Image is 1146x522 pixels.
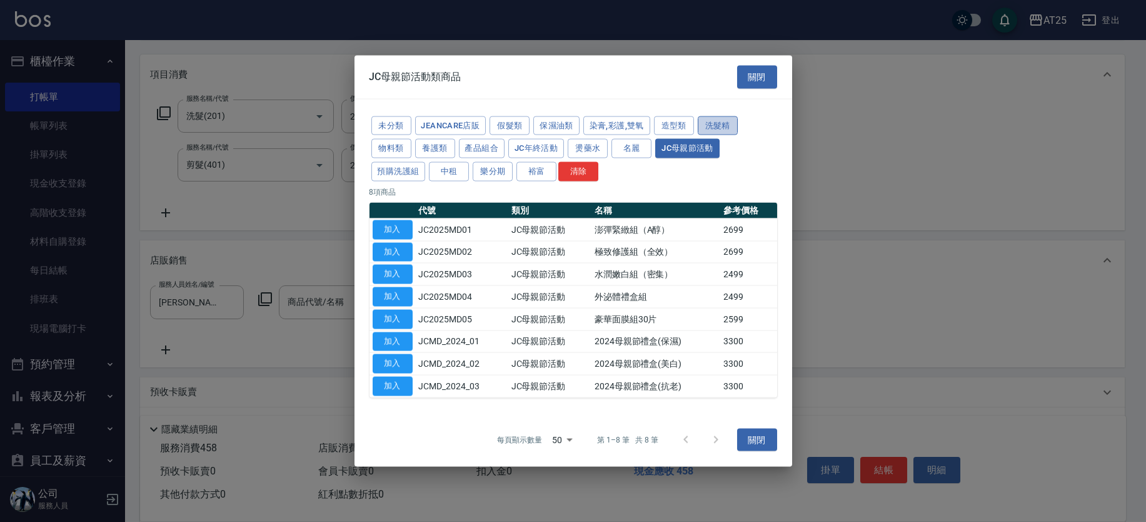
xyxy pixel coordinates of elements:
td: JC母親節活動 [508,308,591,330]
th: 參考價格 [720,202,777,218]
td: JC母親節活動 [508,375,591,397]
button: 預購洗護組 [371,162,426,182]
button: 未分類 [371,116,411,135]
button: 關閉 [737,428,777,451]
button: 保濕油類 [533,116,580,135]
div: 50 [547,422,577,456]
button: 加入 [373,309,413,329]
td: JCMD_2024_01 [416,330,508,353]
button: 加入 [373,332,413,351]
td: JC母親節活動 [508,241,591,264]
button: 加入 [373,354,413,374]
button: 加入 [373,265,413,284]
td: JC2025MD04 [416,285,508,308]
td: JCMD_2024_02 [416,352,508,375]
td: 2024母親節禮盒(保濕) [591,330,720,353]
button: 加入 [373,220,413,239]
button: 加入 [373,242,413,262]
td: JC2025MD05 [416,308,508,330]
button: 清除 [558,162,598,182]
button: 燙藥水 [568,139,608,158]
td: 2599 [720,308,777,330]
td: JC母親節活動 [508,352,591,375]
button: 洗髮精 [698,116,738,135]
td: 2024母親節禮盒(美白) [591,352,720,375]
span: JC母親節活動類商品 [369,71,461,83]
td: 3300 [720,375,777,397]
button: 名麗 [611,139,651,158]
td: JC母親節活動 [508,285,591,308]
td: JC母親節活動 [508,330,591,353]
button: 物料類 [371,139,411,158]
th: 名稱 [591,202,720,218]
button: JC年終活動 [508,139,564,158]
td: 外泌體禮盒組 [591,285,720,308]
button: JC母親節活動 [655,139,720,158]
td: JC母親節活動 [508,218,591,241]
td: 2499 [720,263,777,285]
td: 水潤嫩白組（密集） [591,263,720,285]
button: 關閉 [737,66,777,89]
button: 樂分期 [473,162,513,182]
p: 8 項商品 [369,186,777,197]
button: 養護類 [415,139,455,158]
td: JC2025MD03 [416,263,508,285]
td: 3300 [720,352,777,375]
button: 造型類 [654,116,694,135]
td: JC2025MD02 [416,241,508,264]
th: 代號 [416,202,508,218]
button: JeanCare店販 [415,116,486,135]
td: 澎彈緊緻組（A醇） [591,218,720,241]
button: 裕富 [516,162,556,182]
td: 2499 [720,285,777,308]
td: JC母親節活動 [508,263,591,285]
p: 每頁顯示數量 [497,434,542,445]
td: JCMD_2024_03 [416,375,508,397]
button: 假髮類 [490,116,530,135]
td: 極致修護組（全效） [591,241,720,264]
td: JC2025MD01 [416,218,508,241]
button: 產品組合 [459,139,505,158]
td: 2699 [720,241,777,264]
td: 2024母親節禮盒(抗老) [591,375,720,397]
td: 豪華面膜組30片 [591,308,720,330]
th: 類別 [508,202,591,218]
td: 3300 [720,330,777,353]
button: 加入 [373,377,413,396]
td: 2699 [720,218,777,241]
button: 染膏,彩護,雙氧 [583,116,650,135]
button: 中租 [429,162,469,182]
button: 加入 [373,287,413,307]
p: 第 1–8 筆 共 8 筆 [597,434,658,445]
